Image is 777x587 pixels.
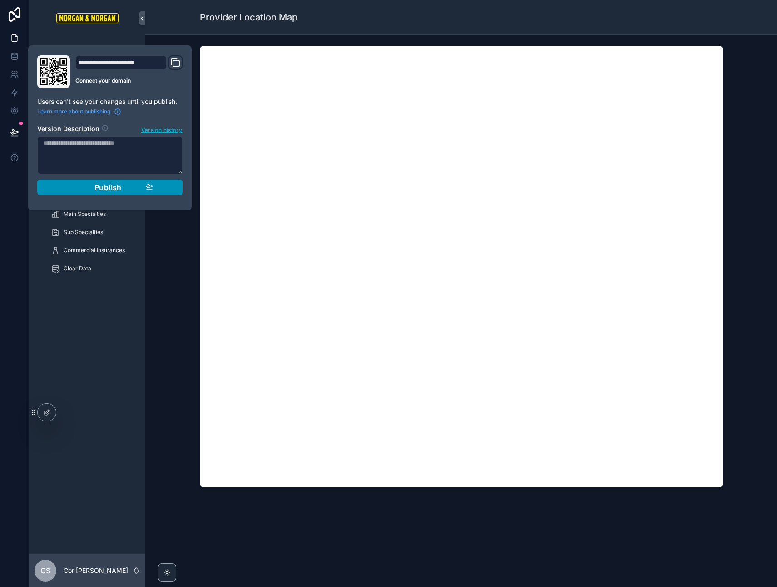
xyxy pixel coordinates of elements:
[64,229,103,236] span: Sub Specialties
[94,183,122,192] span: Publish
[40,565,50,576] span: CS
[75,55,183,88] div: Domain and Custom Link
[64,210,106,218] span: Main Specialties
[64,566,128,575] p: Cor [PERSON_NAME]
[37,108,110,115] span: Learn more about publishing
[37,124,99,134] h2: Version Description
[141,125,182,134] span: Version history
[200,11,297,24] h1: Provider Location Map
[37,97,183,106] p: Users can't see your changes until you publish.
[45,206,140,222] a: Main Specialties
[64,265,91,272] span: Clear Data
[64,247,125,254] span: Commercial Insurances
[45,224,140,240] a: Sub Specialties
[45,260,140,277] a: Clear Data
[37,180,183,195] button: Publish
[37,108,121,115] a: Learn more about publishing
[45,242,140,259] a: Commercial Insurances
[35,43,140,59] a: Home
[56,13,119,23] img: App logo
[29,36,145,289] div: scrollable content
[141,124,183,134] button: Version history
[75,77,183,84] a: Connect your domain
